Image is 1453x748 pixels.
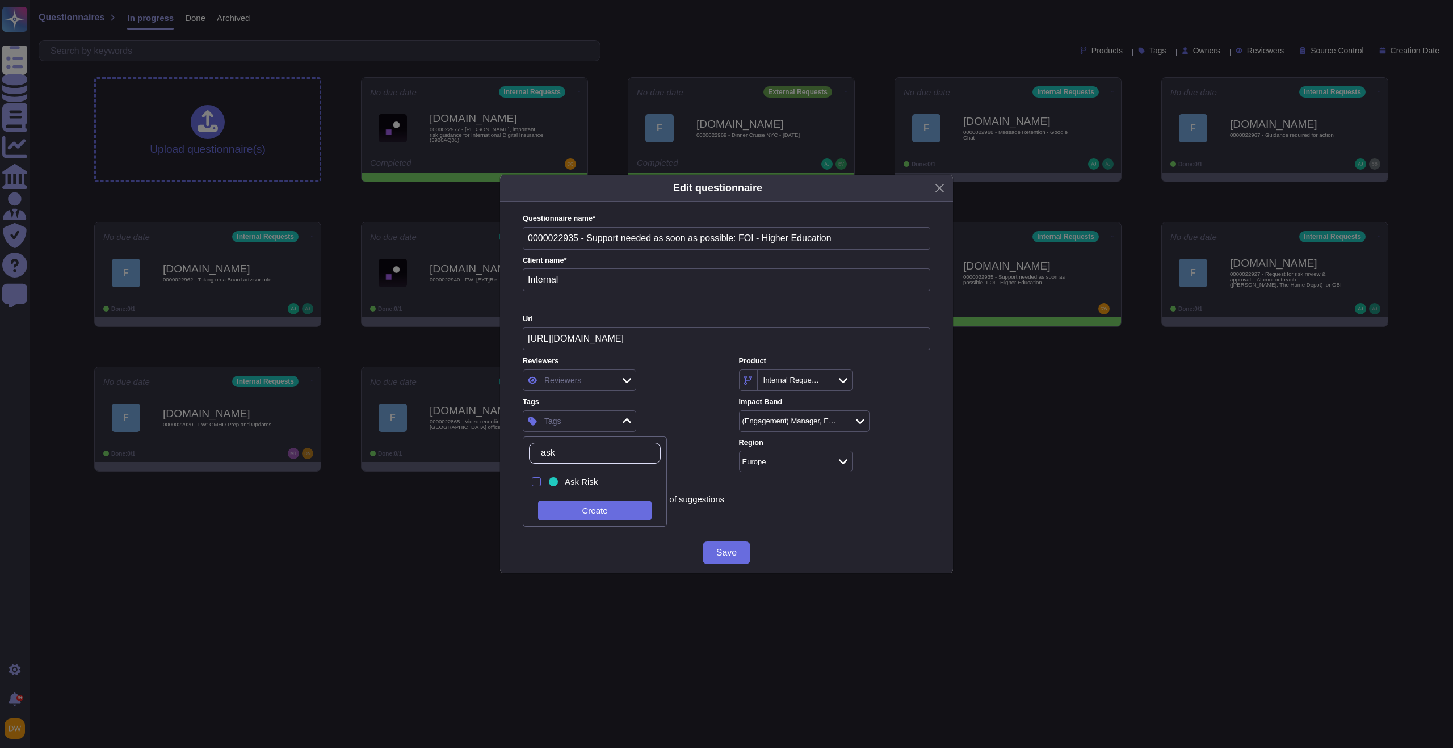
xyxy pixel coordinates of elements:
div: Reviewers [544,376,581,384]
input: Enter questionnaire name [523,227,930,250]
div: Tags [544,417,561,425]
span: Save [716,548,737,557]
span: Ask Risk [565,477,598,487]
button: Close [931,179,948,197]
div: Ask Risk [547,475,560,489]
input: Online platform url [523,327,930,350]
input: Search by keywords [535,443,660,463]
div: Ask Risk [547,469,649,495]
label: Product [739,358,930,365]
label: Suggestion source control [523,482,930,490]
label: Questionnaire name [523,215,930,222]
input: Enter company name of the client [523,268,930,291]
div: Europe [742,458,766,465]
div: Internal Requests [763,376,820,384]
label: Region [739,439,930,447]
button: Save [703,541,750,564]
div: Ask Risk [565,477,644,487]
label: Reviewers [523,358,714,365]
label: Url [523,316,930,323]
div: (Engagement) Manager, Expert [742,417,837,425]
div: Create [538,501,652,520]
label: Tags [523,398,714,406]
label: Impact Band [739,398,930,406]
label: Client name [523,257,930,264]
h5: Edit questionnaire [673,180,762,196]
